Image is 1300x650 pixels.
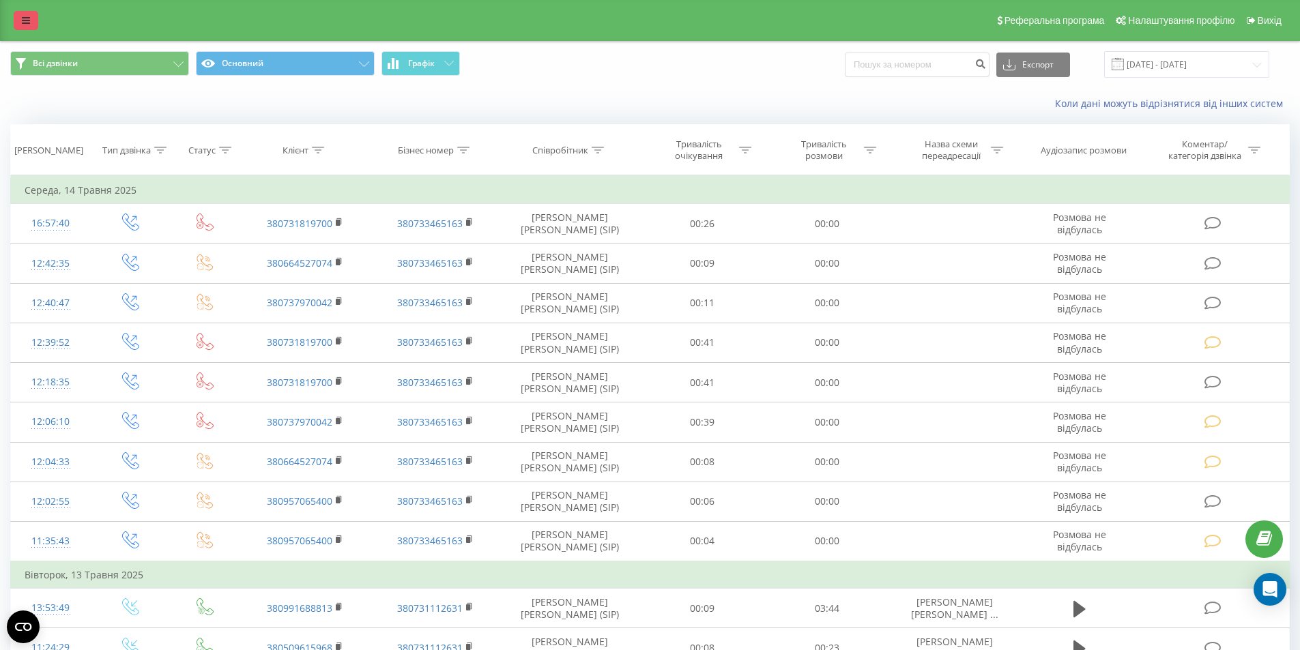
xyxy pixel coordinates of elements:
a: 380733465163 [397,217,463,230]
a: 380733465163 [397,336,463,349]
div: Аудіозапис розмови [1041,145,1127,156]
td: 00:41 [640,363,765,402]
button: Експорт [996,53,1070,77]
td: [PERSON_NAME] [PERSON_NAME] (SIP) [500,402,640,442]
button: Основний [196,51,375,76]
div: Тривалість розмови [788,138,861,162]
td: 00:04 [640,521,765,561]
td: [PERSON_NAME] [PERSON_NAME] (SIP) [500,589,640,628]
a: 380733465163 [397,534,463,547]
td: 00:00 [765,323,890,362]
div: 12:02:55 [25,488,77,515]
span: Розмова не відбулась [1053,488,1106,514]
div: [PERSON_NAME] [14,145,83,156]
td: [PERSON_NAME] [PERSON_NAME] (SIP) [500,323,640,362]
span: Реферальна програма [1005,15,1105,26]
div: Open Intercom Messenger [1254,573,1286,606]
div: Клієнт [283,145,308,156]
a: 380957065400 [267,494,332,507]
td: 00:09 [640,243,765,283]
div: Тривалість очікування [663,138,736,162]
td: [PERSON_NAME] [PERSON_NAME] (SIP) [500,482,640,521]
td: [PERSON_NAME] [PERSON_NAME] (SIP) [500,204,640,243]
div: 12:06:10 [25,409,77,435]
a: Коли дані можуть відрізнятися вiд інших систем [1055,97,1290,110]
div: 12:42:35 [25,250,77,277]
td: [PERSON_NAME] [PERSON_NAME] (SIP) [500,243,640,283]
span: Розмова не відбулась [1053,290,1106,315]
span: Вихід [1258,15,1282,26]
a: 380733465163 [397,494,463,507]
td: 00:09 [640,589,765,628]
a: 380733465163 [397,376,463,389]
div: Тип дзвінка [102,145,151,156]
td: 00:06 [640,482,765,521]
span: Графік [408,59,435,68]
span: Розмова не відбулась [1053,329,1106,355]
div: Коментар/категорія дзвінка [1165,138,1245,162]
div: 12:39:52 [25,329,77,356]
td: 00:00 [765,402,890,442]
td: 00:26 [640,204,765,243]
div: 12:18:35 [25,369,77,396]
a: 380737970042 [267,296,332,309]
div: 12:40:47 [25,290,77,316]
span: Налаштування профілю [1128,15,1234,26]
a: 380733465163 [397,256,463,269]
td: [PERSON_NAME] [PERSON_NAME] (SIP) [500,363,640,402]
button: Всі дзвінки [10,51,189,76]
span: Розмова не відбулась [1053,449,1106,474]
a: 380957065400 [267,534,332,547]
span: [PERSON_NAME] [PERSON_NAME] ... [911,595,998,621]
td: [PERSON_NAME] [PERSON_NAME] (SIP) [500,442,640,482]
td: 00:00 [765,521,890,561]
span: Розмова не відбулась [1053,409,1106,434]
span: Розмова не відбулась [1053,528,1106,553]
td: [PERSON_NAME] [PERSON_NAME] (SIP) [500,283,640,323]
td: 00:00 [765,442,890,482]
td: 00:00 [765,283,890,323]
div: 13:53:49 [25,595,77,621]
button: Графік [381,51,460,76]
div: Статус [188,145,216,156]
input: Пошук за номером [845,53,990,77]
td: 00:00 [765,363,890,402]
td: Середа, 14 Травня 2025 [11,177,1290,204]
td: 00:11 [640,283,765,323]
td: 00:41 [640,323,765,362]
td: Вівторок, 13 Травня 2025 [11,561,1290,589]
span: Розмова не відбулась [1053,211,1106,236]
a: 380731819700 [267,336,332,349]
td: 00:00 [765,243,890,283]
a: 380733465163 [397,455,463,468]
a: 380733465163 [397,296,463,309]
a: 380733465163 [397,415,463,428]
td: 00:00 [765,482,890,521]
div: Співробітник [532,145,588,156]
a: 380664527074 [267,256,332,269]
td: [PERSON_NAME] [PERSON_NAME] (SIP) [500,521,640,561]
a: 380991688813 [267,602,332,615]
a: 380737970042 [267,415,332,428]
span: Розмова не відбулась [1053,250,1106,276]
td: 00:00 [765,204,890,243]
span: Розмова не відбулась [1053,370,1106,395]
div: 11:35:43 [25,528,77,555]
div: 16:57:40 [25,210,77,237]
a: 380731819700 [267,217,332,230]
td: 00:39 [640,402,765,442]
a: 380731112631 [397,602,463,615]
div: 12:04:33 [25,449,77,475]
td: 00:08 [640,442,765,482]
a: 380731819700 [267,376,332,389]
td: 03:44 [765,589,890,628]
button: Open CMP widget [7,610,40,643]
span: Всі дзвінки [33,58,78,69]
a: 380664527074 [267,455,332,468]
div: Бізнес номер [398,145,454,156]
div: Назва схеми переадресації [914,138,987,162]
